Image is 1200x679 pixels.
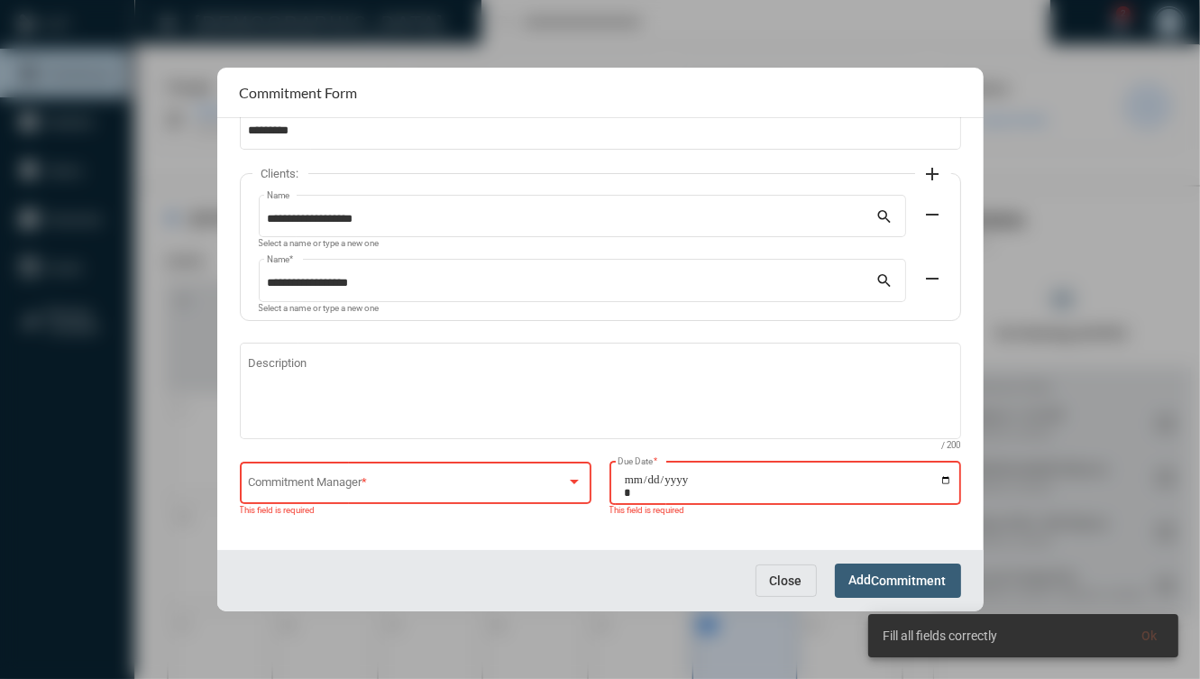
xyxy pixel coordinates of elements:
mat-icon: add [922,163,944,185]
button: Ok [1127,619,1171,652]
mat-error: This field is required [240,506,591,516]
label: Clients: [252,167,308,180]
mat-icon: search [875,207,897,229]
mat-hint: Select a name or type a new one [259,239,380,249]
h2: Commitment Form [240,84,358,101]
span: Add [849,573,947,587]
span: Commitment [872,574,947,589]
span: Ok [1141,629,1157,643]
mat-hint: Select a name or type a new one [259,304,380,314]
mat-icon: remove [922,204,944,225]
button: AddCommitment [835,564,961,597]
mat-error: This field is required [609,506,961,516]
mat-icon: search [875,271,897,293]
span: Close [770,573,802,588]
button: Close [756,564,817,597]
mat-hint: / 200 [942,441,961,451]
span: Fill all fields correctly [883,627,997,645]
mat-icon: remove [922,268,944,289]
